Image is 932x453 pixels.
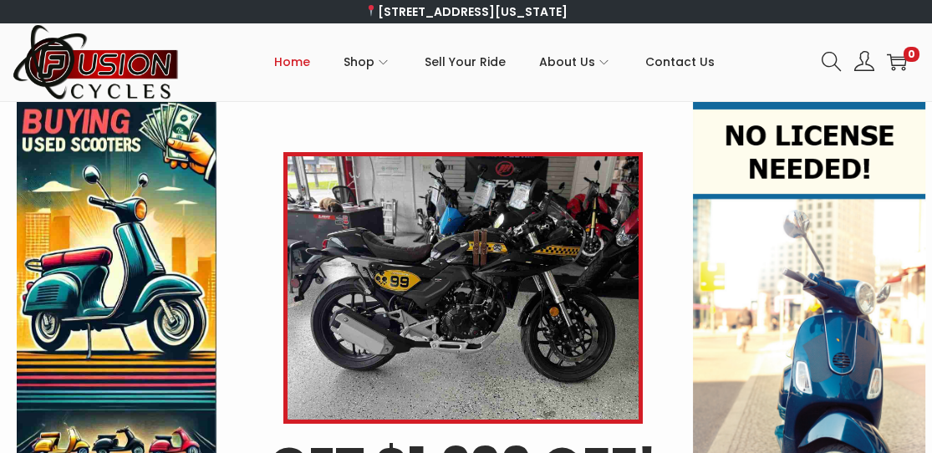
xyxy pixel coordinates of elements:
[274,41,310,83] span: Home
[344,41,374,83] span: Shop
[364,3,568,20] a: [STREET_ADDRESS][US_STATE]
[539,24,612,99] a: About Us
[274,24,310,99] a: Home
[13,23,180,101] img: Woostify retina logo
[887,52,907,72] a: 0
[645,41,715,83] span: Contact Us
[539,41,595,83] span: About Us
[645,24,715,99] a: Contact Us
[180,24,809,99] nav: Primary navigation
[344,24,391,99] a: Shop
[425,41,506,83] span: Sell Your Ride
[425,24,506,99] a: Sell Your Ride
[365,5,377,17] img: 📍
